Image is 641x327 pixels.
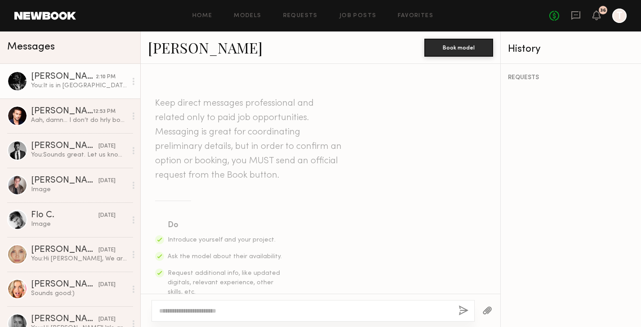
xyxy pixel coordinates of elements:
[155,96,344,183] header: Keep direct messages professional and related only to paid job opportunities. Messaging is great ...
[31,280,98,289] div: [PERSON_NAME]
[398,13,433,19] a: Favorites
[31,107,93,116] div: [PERSON_NAME]
[31,211,98,220] div: Flo C.
[31,246,98,255] div: [PERSON_NAME]
[98,142,116,151] div: [DATE]
[612,9,627,23] a: T
[148,38,263,57] a: [PERSON_NAME]
[31,255,127,263] div: You: Hi [PERSON_NAME], We are planning a 3 hour shoot on [DATE] 10AM for our sister brand, [DATE]...
[98,211,116,220] div: [DATE]
[600,8,606,13] div: 36
[424,39,493,57] button: Book model
[283,13,318,19] a: Requests
[96,73,116,81] div: 2:10 PM
[31,72,96,81] div: [PERSON_NAME]
[192,13,213,19] a: Home
[508,44,634,54] div: History
[234,13,261,19] a: Models
[31,81,127,90] div: You: It is in [GEOGRAPHIC_DATA]!
[31,315,98,324] div: [PERSON_NAME]
[424,43,493,51] a: Book model
[168,254,282,260] span: Ask the model about their availability.
[168,237,276,243] span: Introduce yourself and your project.
[98,281,116,289] div: [DATE]
[98,177,116,185] div: [DATE]
[168,219,283,232] div: Do
[31,185,127,194] div: Image
[98,246,116,255] div: [DATE]
[31,176,98,185] div: [PERSON_NAME]
[339,13,377,19] a: Job Posts
[31,151,127,159] div: You: Sounds great. Let us know when you can.
[31,142,98,151] div: [PERSON_NAME]
[31,289,127,298] div: Sounds good:)
[7,42,55,52] span: Messages
[93,108,116,116] div: 12:53 PM
[31,116,127,125] div: Aah, damn… I don’t do hrly bookings as it still blocks out my whole day. It makes it impossible f...
[31,220,127,228] div: Image
[98,315,116,324] div: [DATE]
[508,75,634,81] div: REQUESTS
[168,270,280,295] span: Request additional info, like updated digitals, relevant experience, other skills, etc.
